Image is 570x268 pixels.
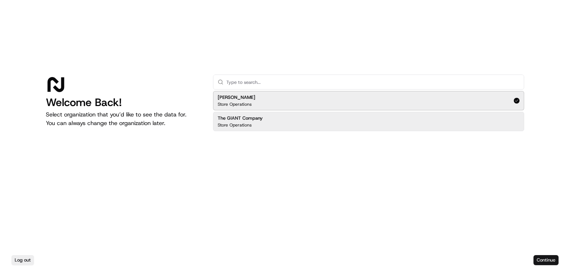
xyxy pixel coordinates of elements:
h1: Welcome Back! [46,96,202,109]
h2: [PERSON_NAME] [218,94,255,101]
p: Store Operations [218,101,252,107]
p: Store Operations [218,122,252,128]
p: Select organization that you’d like to see the data for. You can always change the organization l... [46,110,202,128]
button: Continue [533,255,559,265]
h2: The GIANT Company [218,115,263,121]
input: Type to search... [226,75,520,89]
button: Log out [11,255,34,265]
div: Suggestions [213,90,524,133]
